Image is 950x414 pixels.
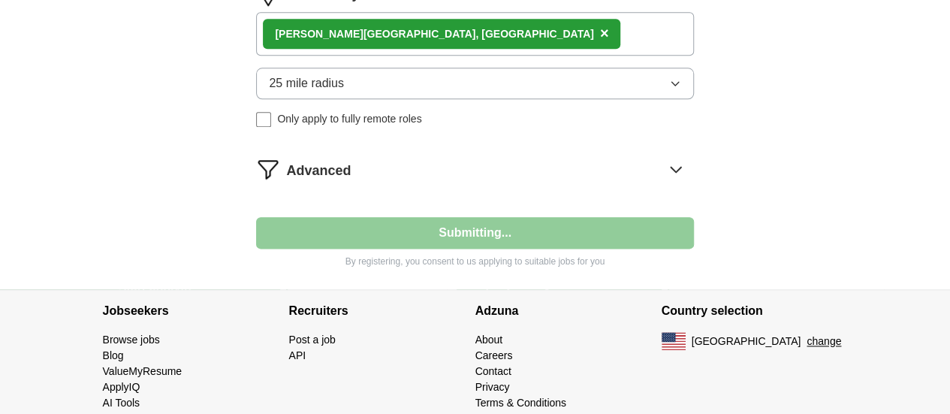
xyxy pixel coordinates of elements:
[256,157,280,181] img: filter
[103,365,182,377] a: ValueMyResume
[103,381,140,393] a: ApplyIQ
[475,334,503,346] a: About
[256,217,693,249] button: Submitting...
[662,290,848,332] h4: Country selection
[103,349,124,361] a: Blog
[103,334,160,346] a: Browse jobs
[600,23,609,45] button: ×
[289,349,306,361] a: API
[275,28,475,40] strong: [PERSON_NAME][GEOGRAPHIC_DATA]
[103,397,140,409] a: AI Tools
[475,349,513,361] a: Careers
[692,334,801,349] span: [GEOGRAPHIC_DATA]
[475,381,510,393] a: Privacy
[475,397,566,409] a: Terms & Conditions
[275,26,593,42] div: , [GEOGRAPHIC_DATA]
[289,334,336,346] a: Post a job
[475,365,511,377] a: Contact
[256,255,693,268] p: By registering, you consent to us applying to suitable jobs for you
[600,25,609,41] span: ×
[256,68,693,99] button: 25 mile radius
[662,332,686,350] img: US flag
[269,74,344,92] span: 25 mile radius
[277,111,421,127] span: Only apply to fully remote roles
[286,161,351,181] span: Advanced
[256,112,271,127] input: Only apply to fully remote roles
[807,334,841,349] button: change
